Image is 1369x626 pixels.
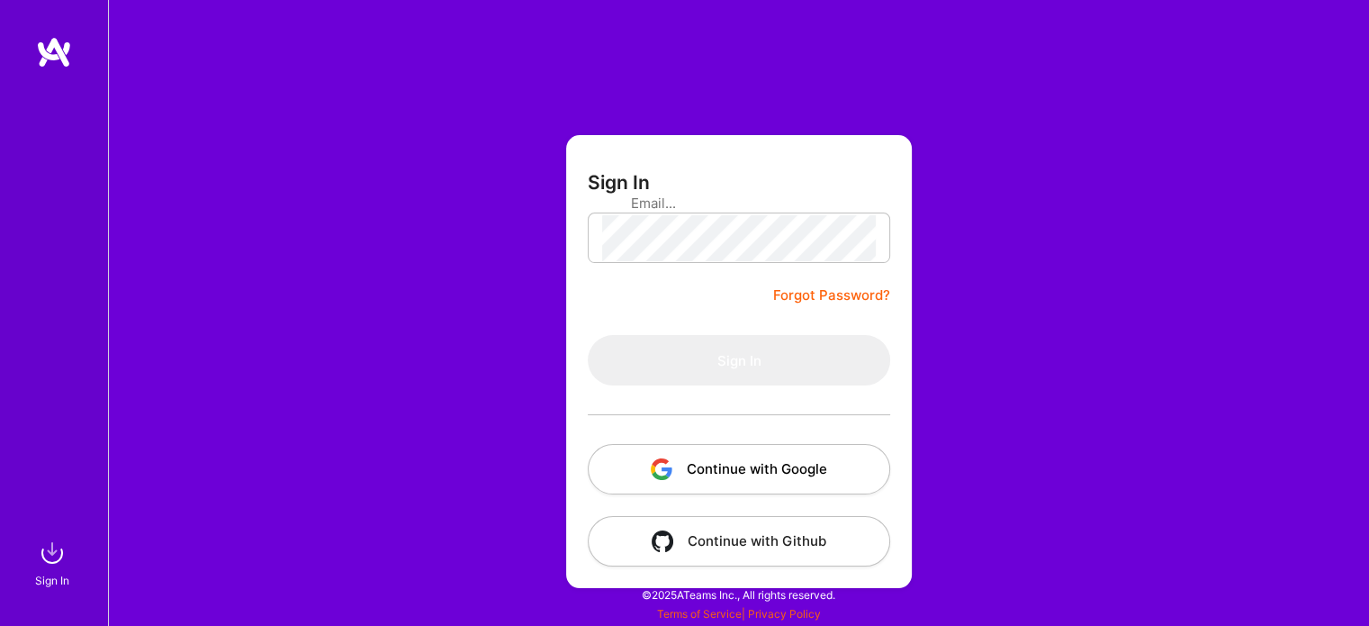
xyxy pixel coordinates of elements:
[773,285,890,306] a: Forgot Password?
[35,571,69,590] div: Sign In
[657,607,821,621] span: |
[652,531,673,552] img: icon
[657,607,742,621] a: Terms of Service
[588,444,890,494] button: Continue with Google
[748,607,821,621] a: Privacy Policy
[588,335,890,386] button: Sign In
[36,36,72,68] img: logo
[588,171,650,194] h3: Sign In
[631,180,847,226] input: Email...
[651,458,672,480] img: icon
[34,535,70,571] img: sign in
[588,516,890,567] button: Continue with Github
[108,572,1369,617] div: © 2025 ATeams Inc., All rights reserved.
[38,535,70,590] a: sign inSign In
